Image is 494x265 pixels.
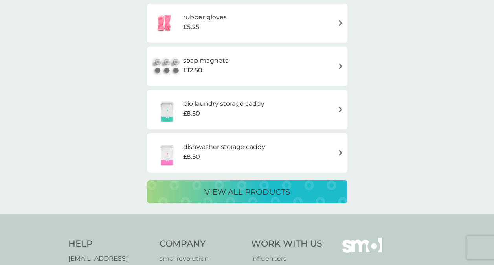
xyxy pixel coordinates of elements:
[160,254,243,264] a: smol revolution
[183,65,202,75] span: £12.50
[183,99,264,109] h6: bio laundry storage caddy
[183,12,226,22] h6: rubber gloves
[151,53,183,80] img: soap magnets
[251,238,322,250] h4: Work With Us
[183,55,228,66] h6: soap magnets
[204,186,290,198] p: view all products
[68,238,152,250] h4: Help
[338,107,343,112] img: arrow right
[338,20,343,26] img: arrow right
[151,9,178,37] img: rubber gloves
[183,109,200,119] span: £8.50
[251,254,322,264] a: influencers
[183,152,200,162] span: £8.50
[151,96,183,123] img: bio laundry storage caddy
[147,180,347,203] button: view all products
[338,150,343,156] img: arrow right
[342,238,382,265] img: smol
[338,63,343,69] img: arrow right
[151,139,183,167] img: dishwasher storage caddy
[183,22,199,32] span: £5.25
[183,142,265,152] h6: dishwasher storage caddy
[160,238,243,250] h4: Company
